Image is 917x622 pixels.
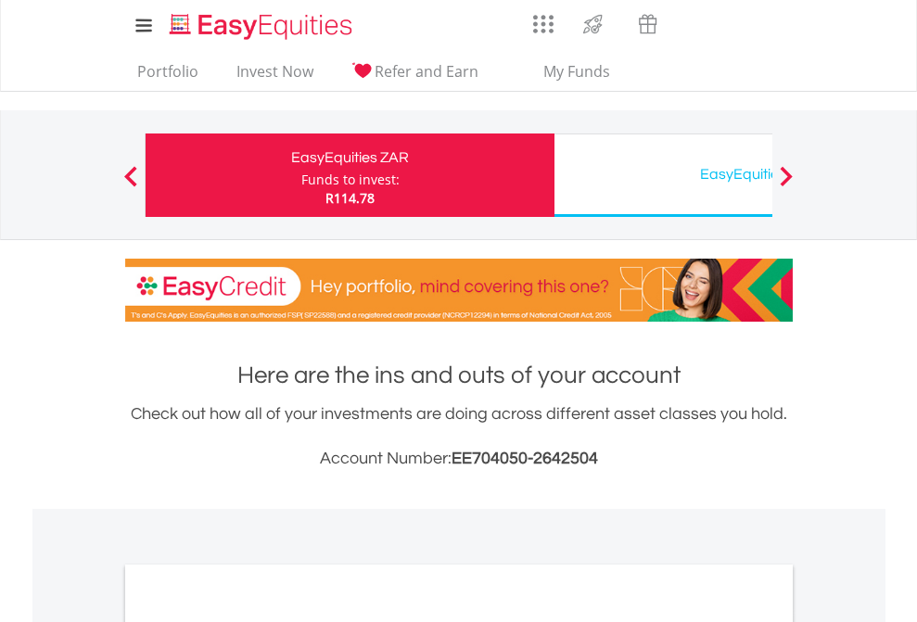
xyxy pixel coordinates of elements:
h1: Here are the ins and outs of your account [125,359,793,392]
a: My Profile [770,5,817,45]
img: EasyEquities_Logo.png [166,11,360,42]
div: Funds to invest: [301,171,400,189]
span: My Funds [516,59,638,83]
a: Portfolio [130,62,206,91]
button: Next [768,175,805,194]
a: Invest Now [229,62,321,91]
span: R114.78 [325,189,375,207]
a: FAQ's and Support [722,5,770,42]
a: AppsGrid [521,5,566,34]
a: Home page [162,5,360,42]
span: EE704050-2642504 [452,450,598,467]
h3: Account Number: [125,446,793,472]
span: Refer and Earn [375,61,478,82]
a: Vouchers [620,5,675,39]
img: thrive-v2.svg [578,9,608,39]
img: grid-menu-icon.svg [533,14,554,34]
img: vouchers-v2.svg [632,9,663,39]
button: Previous [112,175,149,194]
div: EasyEquities ZAR [157,145,543,171]
div: Check out how all of your investments are doing across different asset classes you hold. [125,401,793,472]
img: EasyCredit Promotion Banner [125,259,793,322]
a: Notifications [675,5,722,42]
a: Refer and Earn [344,62,486,91]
